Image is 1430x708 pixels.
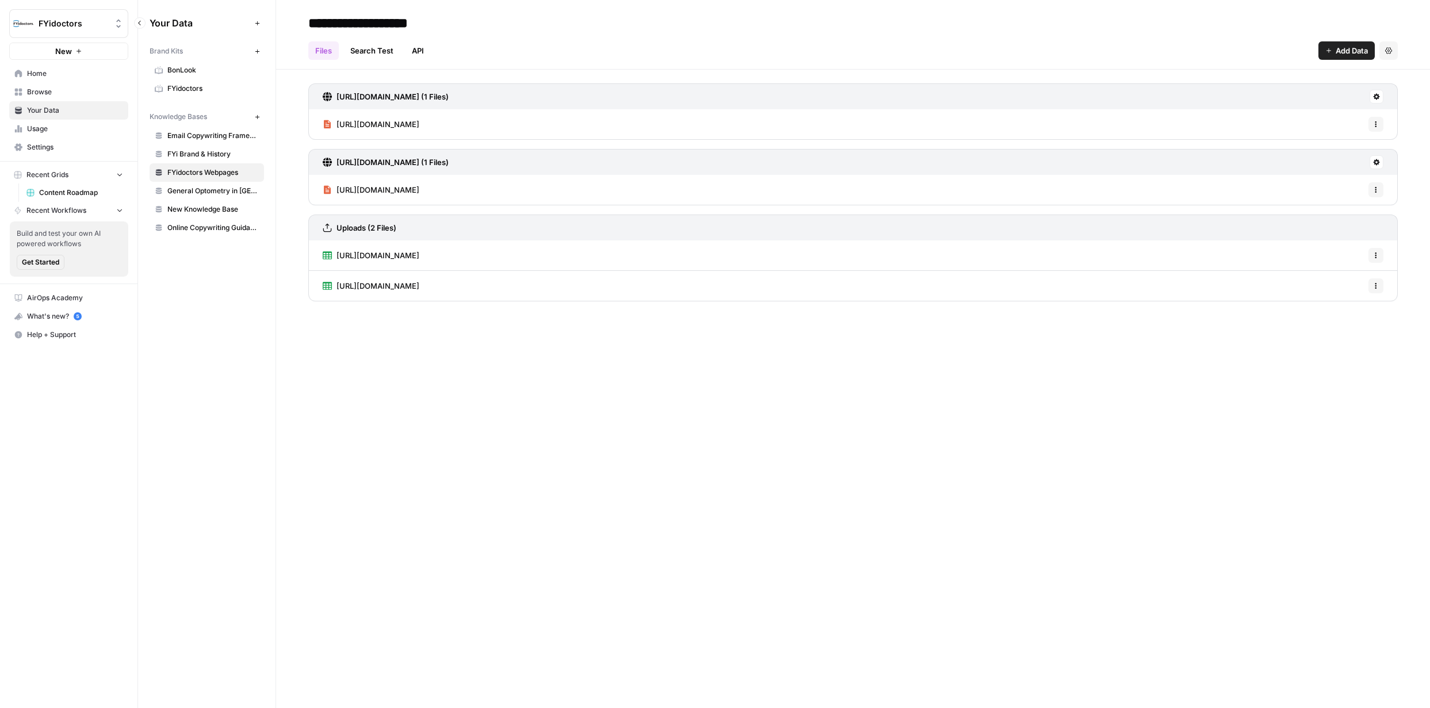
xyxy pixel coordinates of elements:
span: Recent Workflows [26,205,86,216]
a: General Optometry in [GEOGRAPHIC_DATA] [150,182,264,200]
span: Usage [27,124,123,134]
a: [URL][DOMAIN_NAME] [323,271,419,301]
button: Recent Workflows [9,202,128,219]
span: [URL][DOMAIN_NAME] [337,118,419,130]
span: Your Data [27,105,123,116]
a: FYidoctors Webpages [150,163,264,182]
h3: [URL][DOMAIN_NAME] (1 Files) [337,91,449,102]
span: [URL][DOMAIN_NAME] [337,250,419,261]
a: Home [9,64,128,83]
button: Add Data [1318,41,1375,60]
a: [URL][DOMAIN_NAME] [323,175,419,205]
a: [URL][DOMAIN_NAME] [323,109,419,139]
span: FYidoctors [167,83,259,94]
span: Brand Kits [150,46,183,56]
a: Your Data [9,101,128,120]
a: Uploads (2 Files) [323,215,396,240]
button: Workspace: FYidoctors [9,9,128,38]
a: FYi Brand & History [150,145,264,163]
span: Knowledge Bases [150,112,207,122]
text: 5 [76,313,79,319]
a: AirOps Academy [9,289,128,307]
a: [URL][DOMAIN_NAME] (1 Files) [323,150,449,175]
img: FYidoctors Logo [13,13,34,34]
h3: Uploads (2 Files) [337,222,396,234]
span: Your Data [150,16,250,30]
a: 5 [74,312,82,320]
span: Help + Support [27,330,123,340]
button: Recent Grids [9,166,128,183]
a: Browse [9,83,128,101]
span: [URL][DOMAIN_NAME] [337,280,419,292]
span: Content Roadmap [39,187,123,198]
span: Browse [27,87,123,97]
a: API [405,41,431,60]
span: Recent Grids [26,170,68,180]
a: BonLook [150,61,264,79]
span: AirOps Academy [27,293,123,303]
span: Add Data [1336,45,1368,56]
span: Online Copywriting Guidance [167,223,259,233]
span: Settings [27,142,123,152]
span: [URL][DOMAIN_NAME] [337,184,419,196]
button: New [9,43,128,60]
a: Search Test [343,41,400,60]
button: Help + Support [9,326,128,344]
span: Email Copywriting Framework [167,131,259,141]
button: Get Started [17,255,64,270]
a: Online Copywriting Guidance [150,219,264,237]
a: FYidoctors [150,79,264,98]
span: New Knowledge Base [167,204,259,215]
a: [URL][DOMAIN_NAME] (1 Files) [323,84,449,109]
span: Home [27,68,123,79]
span: Get Started [22,257,59,267]
h3: [URL][DOMAIN_NAME] (1 Files) [337,156,449,168]
span: General Optometry in [GEOGRAPHIC_DATA] [167,186,259,196]
a: Usage [9,120,128,138]
a: Files [308,41,339,60]
span: New [55,45,72,57]
span: FYidoctors [39,18,108,29]
a: Email Copywriting Framework [150,127,264,145]
a: [URL][DOMAIN_NAME] [323,240,419,270]
a: New Knowledge Base [150,200,264,219]
button: What's new? 5 [9,307,128,326]
span: Build and test your own AI powered workflows [17,228,121,249]
div: What's new? [10,308,128,325]
a: Settings [9,138,128,156]
span: FYidoctors Webpages [167,167,259,178]
span: BonLook [167,65,259,75]
a: Content Roadmap [21,183,128,202]
span: FYi Brand & History [167,149,259,159]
